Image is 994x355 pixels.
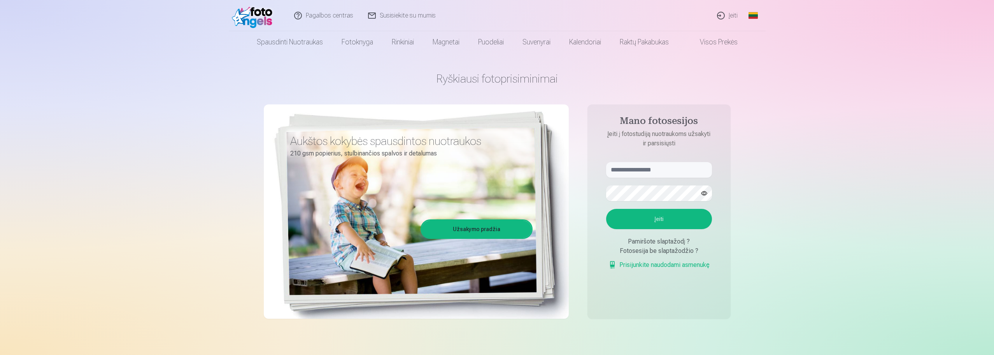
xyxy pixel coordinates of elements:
p: 210 gsm popierius, stulbinančios spalvos ir detalumas [290,148,527,159]
a: Prisijunkite naudodami asmenukę [608,260,710,270]
button: Įeiti [606,209,712,229]
a: Rinkiniai [382,31,423,53]
h4: Mano fotosesijos [598,115,720,129]
div: Fotosesija be slaptažodžio ? [606,246,712,256]
h3: Aukštos kokybės spausdintos nuotraukos [290,134,527,148]
a: Fotoknyga [332,31,382,53]
h1: Ryškiausi fotoprisiminimai [264,72,731,86]
img: /fa2 [232,3,277,28]
a: Visos prekės [678,31,747,53]
div: Pamiršote slaptažodį ? [606,237,712,246]
a: Kalendoriai [560,31,610,53]
a: Puodeliai [469,31,513,53]
a: Užsakymo pradžia [422,221,531,238]
a: Suvenyrai [513,31,560,53]
a: Magnetai [423,31,469,53]
a: Spausdinti nuotraukas [247,31,332,53]
a: Raktų pakabukas [610,31,678,53]
p: Įeiti į fotostudiją nuotraukoms užsakyti ir parsisiųsti [598,129,720,148]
